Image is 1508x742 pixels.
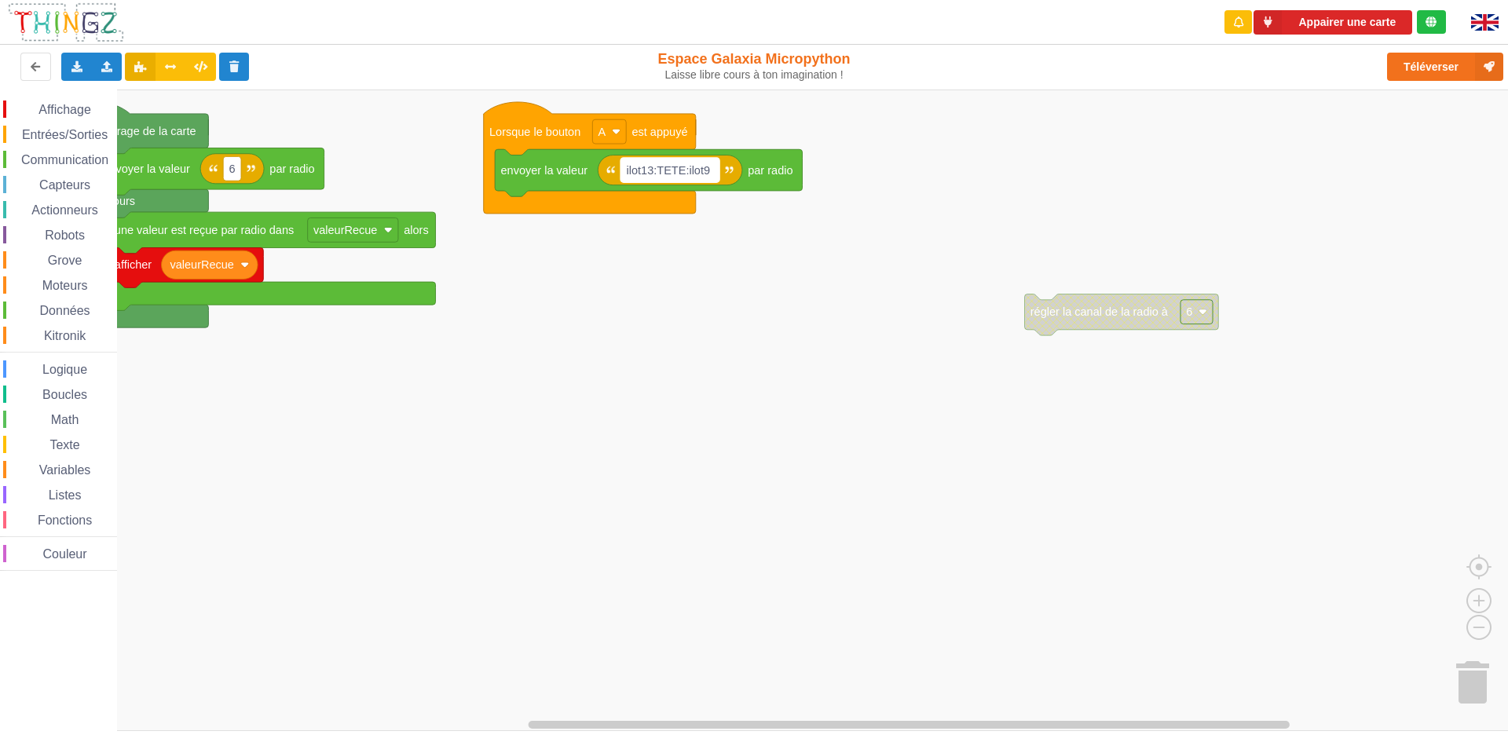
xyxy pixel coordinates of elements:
div: Espace Galaxia Micropython [623,50,886,82]
span: Variables [37,463,93,477]
button: Appairer une carte [1254,10,1412,35]
text: si une valeur est reçue par radio dans [103,224,294,236]
text: envoyer la valeur [501,163,588,176]
text: Pour toujours [68,195,135,207]
text: afficher [115,258,152,271]
text: ilot13:TETE:ilot9 [627,163,711,176]
text: par radio [748,163,792,176]
span: Fonctions [35,514,94,527]
span: Couleur [41,547,90,561]
text: Lorsque le bouton [489,125,580,137]
text: valeurRecue [313,224,377,236]
text: régler la canal de la radio à [1030,305,1169,318]
text: envoyer la valeur [103,163,190,175]
span: Capteurs [37,178,93,192]
div: Tu es connecté au serveur de création de Thingz [1417,10,1446,34]
span: Kitronik [42,329,88,342]
text: Au démarrage de la carte [68,125,196,137]
img: gb.png [1471,14,1499,31]
span: Math [49,413,82,426]
span: Grove [46,254,85,267]
span: Boucles [40,388,90,401]
span: Listes [46,488,84,502]
text: 6 [1186,305,1192,318]
button: Téléverser [1387,53,1503,81]
text: A [598,125,606,137]
text: 6 [229,163,235,175]
text: est appuyé [631,125,687,137]
div: Laisse libre cours à ton imagination ! [623,68,886,82]
img: thingz_logo.png [7,2,125,43]
span: Logique [40,363,90,376]
span: Affichage [36,103,93,116]
span: Actionneurs [29,203,101,217]
span: Texte [47,438,82,451]
text: alors [404,224,428,236]
span: Communication [19,153,111,166]
span: Entrées/Sorties [20,128,110,141]
text: par radio [269,163,314,175]
span: Robots [42,228,87,242]
span: Données [38,304,93,317]
span: Moteurs [40,279,90,292]
text: valeurRecue [170,258,234,271]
